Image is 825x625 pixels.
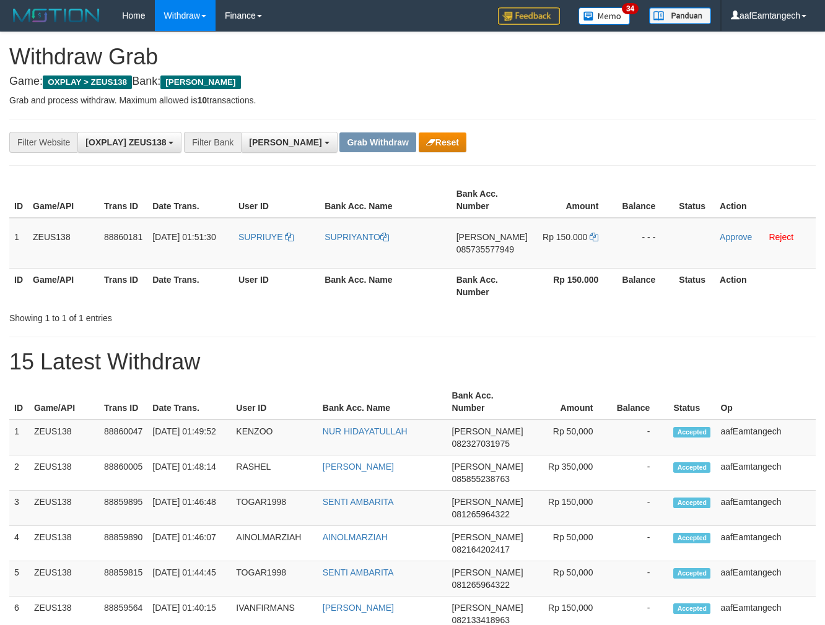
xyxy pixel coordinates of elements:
[9,384,29,420] th: ID
[611,526,668,561] td: -
[249,137,321,147] span: [PERSON_NAME]
[29,526,99,561] td: ZEUS138
[622,3,639,14] span: 34
[533,183,617,218] th: Amount
[617,268,674,303] th: Balance
[668,384,715,420] th: Status
[197,95,207,105] strong: 10
[452,474,510,484] span: Copy 085855238763 to clipboard
[28,183,99,218] th: Game/API
[9,6,103,25] img: MOTION_logo.png
[578,7,631,25] img: Button%20Memo.svg
[617,183,674,218] th: Balance
[673,568,710,579] span: Accepted
[528,526,612,561] td: Rp 50,000
[99,491,147,526] td: 88859895
[99,268,147,303] th: Trans ID
[9,526,29,561] td: 4
[452,268,533,303] th: Bank Acc. Number
[29,561,99,597] td: ZEUS138
[85,137,166,147] span: [OXPLAY] ZEUS138
[452,439,510,449] span: Copy 082327031975 to clipboard
[29,455,99,491] td: ZEUS138
[715,420,816,455] td: aafEamtangech
[715,526,816,561] td: aafEamtangech
[617,218,674,269] td: - - -
[419,132,466,152] button: Reset
[99,526,147,561] td: 88859890
[234,268,320,303] th: User ID
[456,232,528,242] span: [PERSON_NAME]
[673,462,710,473] span: Accepted
[452,497,523,507] span: [PERSON_NAME]
[147,526,231,561] td: [DATE] 01:46:07
[231,455,317,491] td: RASHEL
[452,545,510,554] span: Copy 082164202417 to clipboard
[28,218,99,269] td: ZEUS138
[9,183,28,218] th: ID
[452,615,510,625] span: Copy 082133418963 to clipboard
[649,7,711,24] img: panduan.png
[452,567,523,577] span: [PERSON_NAME]
[611,420,668,455] td: -
[99,420,147,455] td: 88860047
[9,75,816,88] h4: Game: Bank:
[9,561,29,597] td: 5
[452,532,523,542] span: [PERSON_NAME]
[152,232,216,242] span: [DATE] 01:51:30
[323,532,388,542] a: AINOLMARZIAH
[715,183,816,218] th: Action
[238,232,294,242] a: SUPRIUYE
[147,384,231,420] th: Date Trans.
[9,268,28,303] th: ID
[147,491,231,526] td: [DATE] 01:46:48
[673,533,710,543] span: Accepted
[323,497,394,507] a: SENTI AMBARITA
[674,183,715,218] th: Status
[99,455,147,491] td: 88860005
[323,603,394,613] a: [PERSON_NAME]
[231,384,317,420] th: User ID
[325,232,389,242] a: SUPRIYANTO
[715,384,816,420] th: Op
[452,603,523,613] span: [PERSON_NAME]
[456,244,514,254] span: Copy 085735577949 to clipboard
[323,462,394,472] a: [PERSON_NAME]
[241,132,337,153] button: [PERSON_NAME]
[234,183,320,218] th: User ID
[29,491,99,526] td: ZEUS138
[674,268,715,303] th: Status
[9,218,28,269] td: 1
[715,455,816,491] td: aafEamtangech
[715,268,816,303] th: Action
[673,603,710,614] span: Accepted
[231,561,317,597] td: TOGAR1998
[9,455,29,491] td: 2
[43,75,132,89] span: OXPLAY > ZEUS138
[323,426,408,436] a: NUR HIDAYATULLAH
[323,567,394,577] a: SENTI AMBARITA
[99,183,147,218] th: Trans ID
[339,132,416,152] button: Grab Withdraw
[528,420,612,455] td: Rp 50,000
[29,384,99,420] th: Game/API
[147,455,231,491] td: [DATE] 01:48:14
[452,183,533,218] th: Bank Acc. Number
[528,561,612,597] td: Rp 50,000
[9,45,816,69] h1: Withdraw Grab
[543,232,587,242] span: Rp 150.000
[320,183,451,218] th: Bank Acc. Name
[528,491,612,526] td: Rp 150,000
[498,7,560,25] img: Feedback.jpg
[447,384,528,420] th: Bank Acc. Number
[452,426,523,436] span: [PERSON_NAME]
[28,268,99,303] th: Game/API
[104,232,142,242] span: 88860181
[452,580,510,590] span: Copy 081265964322 to clipboard
[528,384,612,420] th: Amount
[9,420,29,455] td: 1
[320,268,451,303] th: Bank Acc. Name
[77,132,181,153] button: [OXPLAY] ZEUS138
[715,491,816,526] td: aafEamtangech
[147,561,231,597] td: [DATE] 01:44:45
